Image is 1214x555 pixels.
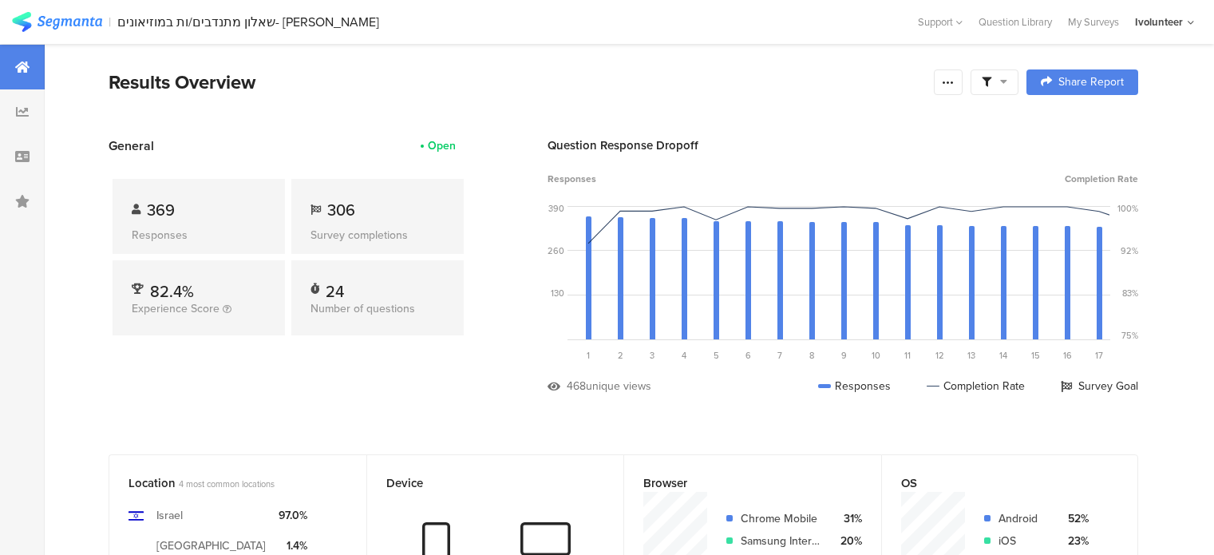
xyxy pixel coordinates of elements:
span: 82.4% [150,279,194,303]
div: Survey completions [310,227,445,244]
div: unique views [586,378,651,394]
div: 1.4% [279,537,307,554]
a: My Surveys [1060,14,1127,30]
span: 8 [809,349,814,362]
div: 31% [834,510,862,527]
div: | [109,13,111,31]
div: Responses [132,227,266,244]
div: Device [386,474,579,492]
span: 4 [682,349,686,362]
span: 3 [650,349,654,362]
span: 11 [904,349,911,362]
div: OS [901,474,1093,492]
div: Support [918,10,963,34]
span: 15 [1031,349,1040,362]
span: 10 [872,349,880,362]
span: General [109,137,154,155]
div: 260 [548,244,564,257]
span: 14 [999,349,1007,362]
span: 17 [1095,349,1103,362]
div: Survey Goal [1061,378,1138,394]
div: 130 [551,287,564,299]
div: Android [998,510,1048,527]
span: Experience Score [132,300,219,317]
div: שאלון מתנדבים/ות במוזיאונים- [PERSON_NAME] [117,14,379,30]
span: 369 [147,198,175,222]
div: Results Overview [109,68,926,97]
div: 24 [326,279,344,295]
span: Number of questions [310,300,415,317]
span: Responses [548,172,596,186]
span: Share Report [1058,77,1124,88]
span: 12 [935,349,944,362]
div: Chrome Mobile [741,510,821,527]
div: Location [129,474,321,492]
span: 9 [841,349,847,362]
span: 6 [745,349,751,362]
span: 4 most common locations [179,478,275,490]
a: Question Library [971,14,1060,30]
img: segmanta logo [12,12,102,32]
div: Responses [818,378,891,394]
div: iOS [998,533,1048,549]
div: Browser [643,474,836,492]
div: Question Response Dropoff [548,137,1138,154]
span: 306 [327,198,355,222]
div: 52% [1061,510,1089,527]
div: 390 [548,202,564,215]
span: Completion Rate [1065,172,1138,186]
span: 16 [1063,349,1072,362]
div: Samsung Internet [741,533,821,549]
div: 468 [567,378,586,394]
div: [GEOGRAPHIC_DATA] [156,537,266,554]
span: 5 [714,349,719,362]
div: 20% [834,533,862,549]
div: 97.0% [279,507,307,524]
span: 1 [587,349,590,362]
div: 75% [1121,329,1138,342]
div: 92% [1121,244,1138,257]
div: Open [428,137,456,154]
div: 100% [1117,202,1138,215]
div: Israel [156,507,183,524]
span: 7 [777,349,782,362]
span: 2 [618,349,623,362]
div: 23% [1061,533,1089,549]
div: Completion Rate [927,378,1025,394]
div: 83% [1122,287,1138,299]
div: Ivolunteer [1135,14,1183,30]
span: 13 [967,349,975,362]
